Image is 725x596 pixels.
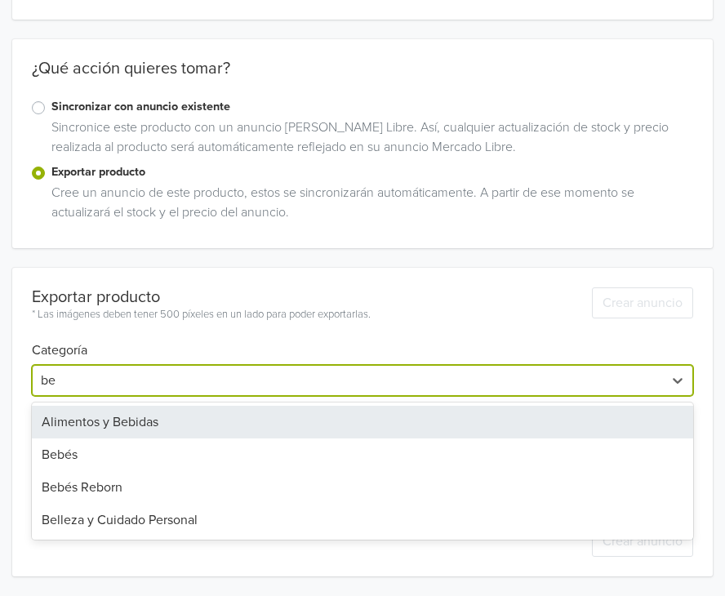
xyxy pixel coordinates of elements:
label: Exportar producto [51,163,693,181]
div: ¿Qué acción quieres tomar? [12,59,713,98]
div: Alimentos y Bebidas [32,406,693,438]
div: * Las imágenes deben tener 500 píxeles en un lado para poder exportarlas. [32,307,371,323]
button: Crear anuncio [592,287,693,318]
div: Sincronice este producto con un anuncio [PERSON_NAME] Libre. Así, cualquier actualización de stoc... [45,118,693,163]
h6: Categoría [32,323,693,358]
div: Bebés Reborn [32,471,693,504]
div: Cree un anuncio de este producto, estos se sincronizarán automáticamente. A partir de ese momento... [45,183,693,229]
div: Exportar producto [32,287,371,307]
div: Bebés [32,438,693,471]
div: Belleza y Cuidado Personal [32,504,693,536]
label: Sincronizar con anuncio existente [51,98,693,116]
button: Crear anuncio [592,526,693,557]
